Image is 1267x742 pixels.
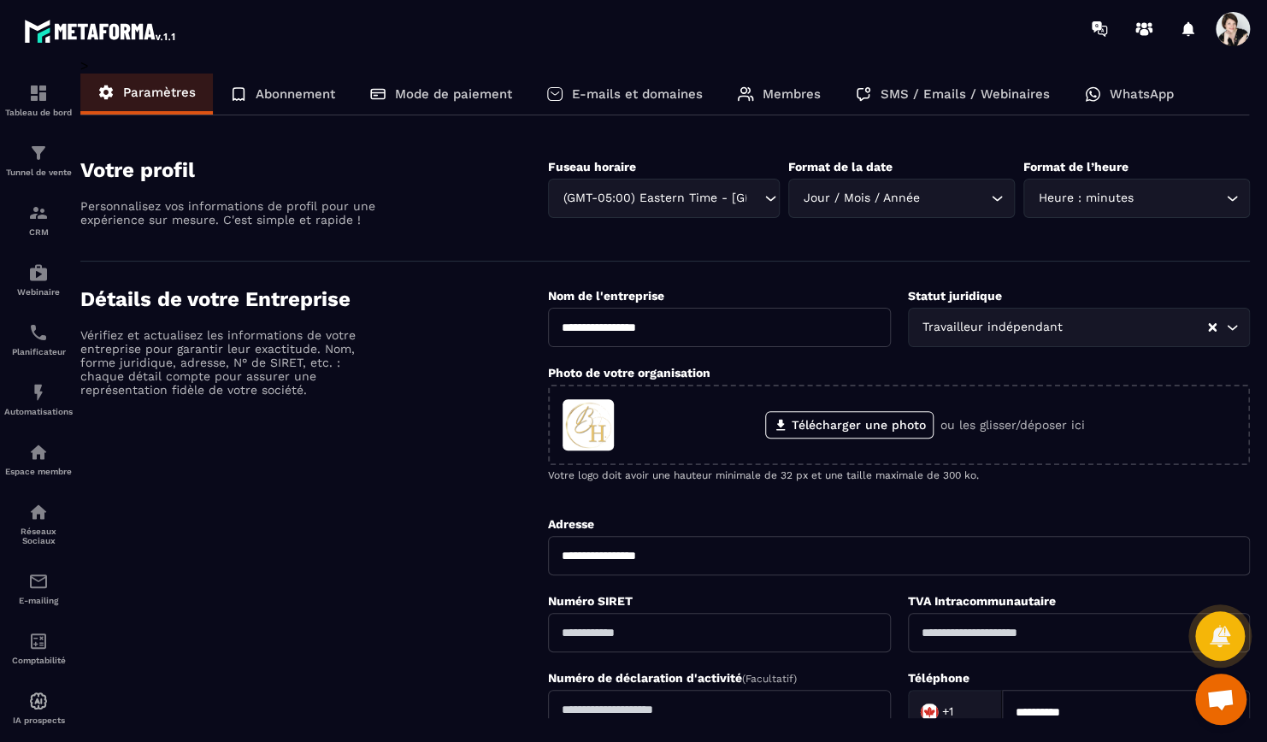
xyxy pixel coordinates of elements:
label: Télécharger une photo [765,411,934,439]
p: Tunnel de vente [4,168,73,177]
h4: Votre profil [80,158,548,182]
p: Vérifiez et actualisez les informations de votre entreprise pour garantir leur exactitude. Nom, f... [80,328,380,397]
img: email [28,571,49,592]
p: Espace membre [4,467,73,476]
label: Nom de l'entreprise [548,289,664,303]
a: automationsautomationsAutomatisations [4,369,73,429]
span: Heure : minutes [1034,189,1137,208]
img: scheduler [28,322,49,343]
input: Search for option [1137,189,1222,208]
span: (Facultatif) [742,673,797,685]
label: Téléphone [908,671,969,685]
p: Planificateur [4,347,73,356]
label: Format de l’heure [1023,160,1129,174]
div: Search for option [908,308,1250,347]
input: Search for option [747,189,760,208]
a: Ouvrir le chat [1195,674,1246,725]
h4: Détails de votre Entreprise [80,287,548,311]
div: Search for option [1023,179,1250,218]
img: automations [28,442,49,462]
p: Tableau de bord [4,108,73,117]
a: formationformationCRM [4,190,73,250]
p: Automatisations [4,407,73,416]
img: automations [28,262,49,283]
p: Votre logo doit avoir une hauteur minimale de 32 px et une taille maximale de 300 ko. [548,469,1250,481]
img: automations [28,691,49,711]
p: Personnalisez vos informations de profil pour une expérience sur mesure. C'est simple et rapide ! [80,199,380,227]
img: Country Flag [912,695,946,729]
label: Photo de votre organisation [548,366,710,380]
p: CRM [4,227,73,237]
a: formationformationTableau de bord [4,70,73,130]
img: social-network [28,502,49,522]
input: Search for option [1067,318,1206,337]
p: E-mails et domaines [572,86,703,102]
a: automationsautomationsWebinaire [4,250,73,309]
img: formation [28,203,49,223]
span: Travailleur indépendant [919,318,1067,337]
img: accountant [28,631,49,651]
a: social-networksocial-networkRéseaux Sociaux [4,489,73,558]
p: Webinaire [4,287,73,297]
p: Comptabilité [4,656,73,665]
p: Mode de paiement [395,86,512,102]
p: Réseaux Sociaux [4,527,73,545]
a: emailemailE-mailing [4,558,73,618]
div: Search for option [908,690,1002,734]
p: ou les glisser/déposer ici [940,418,1085,432]
input: Search for option [958,699,984,725]
p: Membres [763,86,821,102]
input: Search for option [923,189,987,208]
p: Abonnement [256,86,335,102]
div: Search for option [548,179,780,218]
label: Statut juridique [908,289,1002,303]
label: TVA Intracommunautaire [908,594,1056,608]
label: Adresse [548,517,594,531]
label: Numéro SIRET [548,594,633,608]
div: Search for option [788,179,1015,218]
p: Paramètres [123,85,196,100]
img: formation [28,143,49,163]
button: Clear Selected [1208,321,1217,334]
img: automations [28,382,49,403]
label: Format de la date [788,160,893,174]
p: E-mailing [4,596,73,605]
a: accountantaccountantComptabilité [4,618,73,678]
span: (GMT-05:00) Eastern Time - [GEOGRAPHIC_DATA] [559,189,747,208]
img: formation [28,83,49,103]
p: SMS / Emails / Webinaires [881,86,1050,102]
label: Fuseau horaire [548,160,636,174]
span: Jour / Mois / Année [799,189,923,208]
a: formationformationTunnel de vente [4,130,73,190]
p: WhatsApp [1110,86,1174,102]
p: IA prospects [4,715,73,725]
label: Numéro de déclaration d'activité [548,671,797,685]
a: schedulerschedulerPlanificateur [4,309,73,369]
span: +1 [942,704,953,721]
a: automationsautomationsEspace membre [4,429,73,489]
img: logo [24,15,178,46]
